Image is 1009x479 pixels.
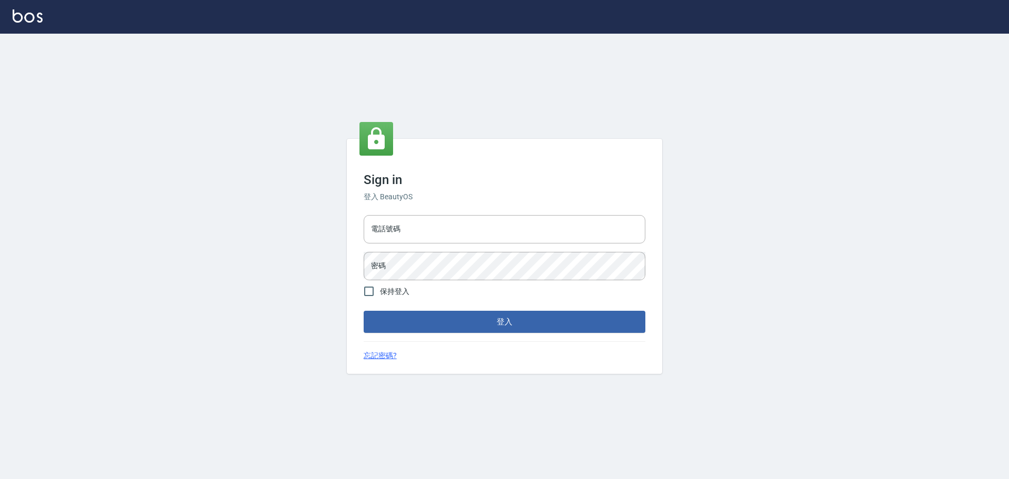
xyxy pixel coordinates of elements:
img: Logo [13,9,43,23]
a: 忘記密碼? [364,350,397,361]
h6: 登入 BeautyOS [364,191,645,202]
h3: Sign in [364,172,645,187]
button: 登入 [364,311,645,333]
span: 保持登入 [380,286,409,297]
